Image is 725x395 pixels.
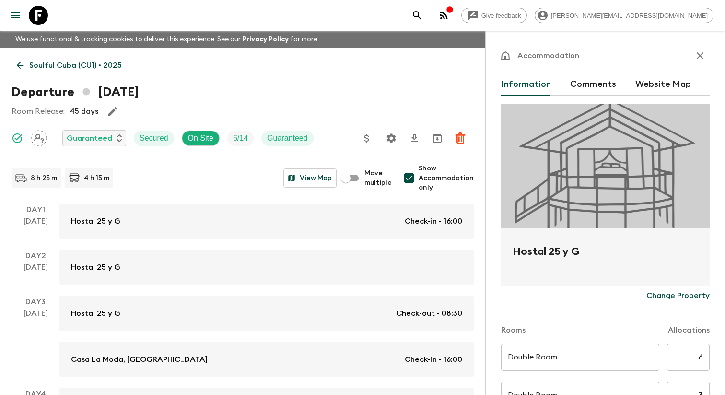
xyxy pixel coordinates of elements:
[12,296,59,308] p: Day 3
[6,6,25,25] button: menu
[570,73,616,96] button: Comments
[140,132,168,144] p: Secured
[419,164,474,192] span: Show Accommodation only
[428,129,447,148] button: Archive (Completed, Cancelled or Unsynced Departures only)
[476,12,526,19] span: Give feedback
[59,296,474,331] a: Hostal 25 y GCheck-out - 08:30
[535,8,713,23] div: [PERSON_NAME][EMAIL_ADDRESS][DOMAIN_NAME]
[59,342,474,377] a: Casa La Moda, [GEOGRAPHIC_DATA]Check-in - 16:00
[182,131,220,146] div: On Site
[513,244,698,275] h2: Hostal 25 y G
[29,60,122,71] p: Soulful Cuba (CU1) • 2025
[134,131,174,146] div: Secured
[31,173,57,183] p: 8 h 25 m
[405,129,424,148] button: Download CSV
[501,104,710,228] div: Photo of Hostal 25 y G
[12,106,65,117] p: Room Release:
[635,73,691,96] button: Website Map
[233,132,248,144] p: 6 / 14
[501,344,659,371] input: eg. Tent on a jeep
[71,262,120,273] p: Hostal 25 y G
[12,31,323,48] p: We use functional & tracking cookies to deliver this experience. See our for more.
[23,262,48,285] div: [DATE]
[23,215,48,239] div: [DATE]
[12,56,127,75] a: Soulful Cuba (CU1) • 2025
[227,131,254,146] div: Trip Fill
[12,132,23,144] svg: Synced Successfully
[382,129,401,148] button: Settings
[71,308,120,319] p: Hostal 25 y G
[59,250,474,285] a: Hostal 25 y G
[405,354,462,365] p: Check-in - 16:00
[71,215,120,227] p: Hostal 25 y G
[546,12,713,19] span: [PERSON_NAME][EMAIL_ADDRESS][DOMAIN_NAME]
[188,132,213,144] p: On Site
[67,132,112,144] p: Guaranteed
[408,6,427,25] button: search adventures
[23,308,48,377] div: [DATE]
[12,83,139,102] h1: Departure [DATE]
[501,73,551,96] button: Information
[242,36,289,43] a: Privacy Policy
[646,286,710,305] button: Change Property
[364,168,392,188] span: Move multiple
[84,173,109,183] p: 4 h 15 m
[357,129,376,148] button: Update Price, Early Bird Discount and Costs
[283,168,337,188] button: View Map
[517,50,579,61] p: Accommodation
[70,106,98,117] p: 45 days
[461,8,527,23] a: Give feedback
[71,354,208,365] p: Casa La Moda, [GEOGRAPHIC_DATA]
[31,133,47,141] span: Assign pack leader
[59,204,474,239] a: Hostal 25 y GCheck-in - 16:00
[267,132,308,144] p: Guaranteed
[12,204,59,215] p: Day 1
[405,215,462,227] p: Check-in - 16:00
[396,308,462,319] p: Check-out - 08:30
[646,290,710,301] p: Change Property
[501,324,526,336] p: Rooms
[451,129,470,148] button: Delete
[12,250,59,262] p: Day 2
[668,324,710,336] p: Allocations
